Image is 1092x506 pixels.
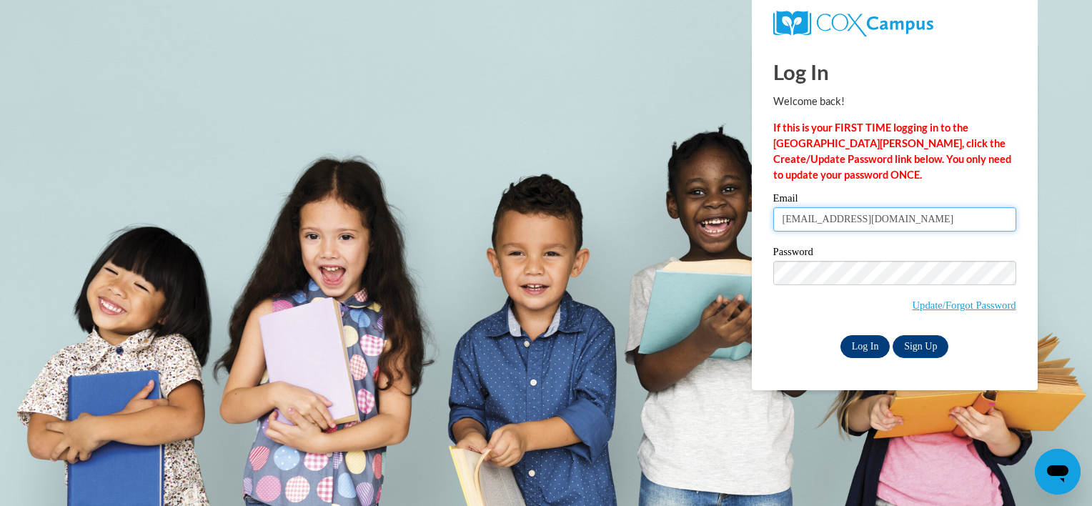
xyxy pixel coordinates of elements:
[773,247,1016,261] label: Password
[773,121,1011,181] strong: If this is your FIRST TIME logging in to the [GEOGRAPHIC_DATA][PERSON_NAME], click the Create/Upd...
[913,299,1016,311] a: Update/Forgot Password
[773,11,933,36] img: COX Campus
[1035,449,1081,495] iframe: Button to launch messaging window
[773,193,1016,207] label: Email
[773,94,1016,109] p: Welcome back!
[773,11,1016,36] a: COX Campus
[773,57,1016,86] h1: Log In
[893,335,948,358] a: Sign Up
[840,335,890,358] input: Log In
